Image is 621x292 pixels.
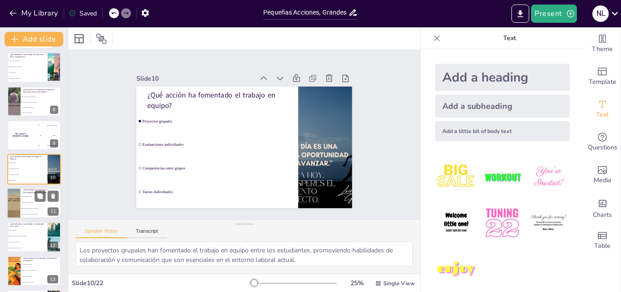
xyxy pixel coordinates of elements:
div: Add images, graphics, shapes or video [584,159,621,191]
div: 8 [7,87,61,117]
button: Export to PowerPoint [511,5,529,23]
span: Evaluaciones individuales [144,111,291,163]
p: Text [444,27,575,49]
div: 9 [50,139,58,148]
div: Jaap [53,135,55,136]
img: 7.jpeg [435,248,477,291]
span: Proyectos grupales [151,88,299,140]
button: My Library [7,6,62,20]
span: Limitar la toma de decisiones [22,282,60,282]
img: 5.jpeg [481,202,523,244]
span: Prohibir el uso de tecnología [9,241,47,242]
div: 12 [47,241,58,250]
span: Retroalimentación continua y constructiva [22,208,61,209]
span: Evaluaciones sin comentarios [22,202,61,203]
span: Aprendizaje basado en proyectos [9,67,47,67]
span: Proporcionar opciones de aprendizaje [22,270,60,271]
div: 10 [47,174,58,182]
img: 3.jpeg [527,156,570,198]
div: Saved [69,9,97,18]
div: [PERSON_NAME] [47,145,57,146]
span: Mantener un enfoque tradicional [9,247,47,248]
span: Charts [593,210,612,220]
p: ¿Qué acción ha fomentado el trabajo en equipo? [159,62,299,125]
button: Add slide [5,32,63,46]
div: 10 [7,154,61,184]
div: Add charts and graphs [584,191,621,224]
div: Add a subheading [435,95,570,118]
div: 7 [7,52,61,82]
img: 2.jpeg [481,156,523,198]
span: Castigos por bajo rendimiento [9,78,47,79]
span: Dictar clases magistrales [22,264,60,265]
img: 1.jpeg [435,156,477,198]
span: Competencias entre grupos [9,174,47,175]
div: Slide 10 / 22 [72,279,250,287]
div: 9 [7,120,61,150]
div: 7 [50,72,58,80]
p: ¿Qué práctica ha mejorado el bienestar emocional de los estudiantes? [23,88,58,93]
span: Promover la competencia [22,112,60,113]
span: Incorporar actividades de mindfulness [22,102,60,102]
div: 200 [34,130,61,140]
button: Transcript [127,228,167,238]
span: Questions [588,143,617,153]
span: Competencias entre grupos [136,133,284,185]
span: Tareas individuales [9,180,47,181]
p: ¿Qué acción ha fomentado el trabajo en equipo? [10,155,45,160]
div: 25 % [346,279,368,287]
button: N L [592,5,609,23]
span: Tareas individuales [129,155,277,207]
span: Asignaciones rígidas [9,230,47,231]
img: 4.jpeg [435,202,477,244]
span: Template [589,77,616,87]
div: 100 [34,120,61,130]
div: 8 [50,106,58,114]
span: Single View [383,280,415,287]
span: Retroalimentación tardía [22,196,61,197]
p: ¿Qué práctica ha promovido la autonomía estudiantil? [23,257,58,262]
p: ¿Qué método ha aumentado la motivación de los estudiantes? [10,53,45,58]
button: Delete Slide [48,190,59,201]
span: Position [96,33,107,44]
div: Add a table [584,224,621,257]
span: Table [594,241,611,251]
div: 300 [34,141,61,151]
span: Proyectos grupales [9,162,47,163]
div: 12 [7,222,61,252]
span: Ignorar los problemas emocionales [22,96,60,97]
button: Present [531,5,576,23]
input: Insert title [263,6,348,19]
div: Add text boxes [584,93,621,126]
div: 13 [47,275,58,283]
span: Theme [592,44,613,54]
span: Fomentar la exploración y la experimentación [9,236,47,237]
p: ¿Qué método ha aumentado la creatividad en el aula? [10,223,45,228]
img: 6.jpeg [527,202,570,244]
div: N L [592,5,609,22]
div: Layout [72,31,86,46]
div: 11 [48,207,59,215]
div: 11 [7,188,61,219]
span: Evaluaciones estandarizadas [9,61,47,61]
button: Speaker Notes [75,228,127,238]
div: Get real-time input from your audience [584,126,621,159]
p: ¿Qué enfoque ha mejorado la retroalimentación en el aula? [23,189,59,194]
span: Ignorar el desempeño de los estudiantes [22,214,61,215]
span: Clases magistrales [9,72,47,73]
div: Change the overall theme [584,27,621,60]
div: Add a little bit of body text [435,121,570,141]
div: Add ready made slides [584,60,621,93]
div: Add a heading [435,64,570,91]
span: Evaluaciones individuales [9,168,47,169]
button: Duplicate Slide [35,190,45,201]
div: Slide 10 [157,44,272,88]
textarea: Los proyectos grupales han fomentado el trabajo en equipo entre los estudiantes, promoviendo habi... [75,241,413,266]
span: Aumentar la supervisión [22,276,60,277]
h4: The winner is [PERSON_NAME] [7,133,34,138]
span: Text [596,110,609,120]
span: Aumentar la carga académica [22,107,60,108]
span: Media [594,175,611,185]
div: 13 [7,256,61,286]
